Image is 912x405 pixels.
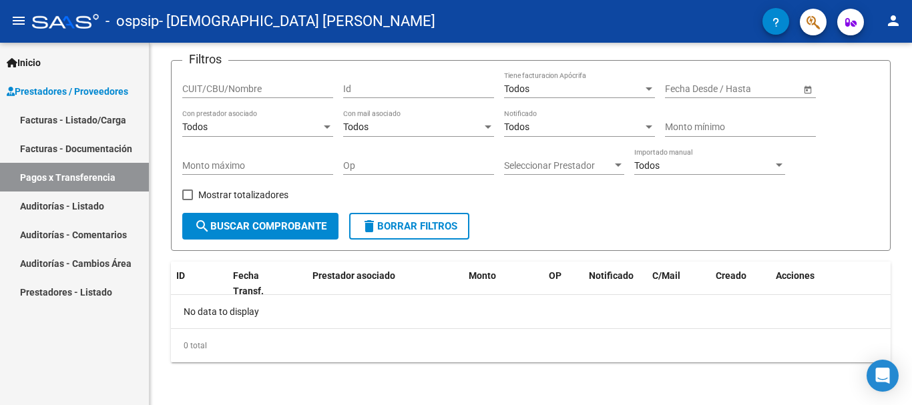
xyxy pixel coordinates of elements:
span: Prestador asociado [312,270,395,281]
input: Fecha inicio [665,83,714,95]
div: 0 total [171,329,891,362]
button: Borrar Filtros [349,213,469,240]
datatable-header-cell: Monto [463,262,543,306]
h3: Filtros [182,50,228,69]
span: Mostrar totalizadores [198,187,288,203]
span: Todos [182,121,208,132]
span: Acciones [776,270,815,281]
mat-icon: search [194,218,210,234]
span: Buscar Comprobante [194,220,326,232]
datatable-header-cell: Fecha Transf. [228,262,288,306]
span: Monto [469,270,496,281]
div: Open Intercom Messenger [867,360,899,392]
span: OP [549,270,561,281]
datatable-header-cell: Acciones [770,262,891,306]
span: Fecha Transf. [233,270,264,296]
span: C/Mail [652,270,680,281]
span: Notificado [589,270,634,281]
span: Inicio [7,55,41,70]
input: Fecha fin [725,83,790,95]
datatable-header-cell: Notificado [584,262,647,306]
span: Todos [343,121,369,132]
span: Todos [504,83,529,94]
button: Open calendar [801,82,815,96]
span: Todos [634,160,660,171]
mat-icon: delete [361,218,377,234]
datatable-header-cell: ID [171,262,228,306]
span: Seleccionar Prestador [504,160,612,171]
span: Todos [504,121,529,132]
mat-icon: menu [11,13,27,29]
span: Borrar Filtros [361,220,457,232]
span: Creado [716,270,746,281]
span: ID [176,270,185,281]
div: No data to display [171,295,891,328]
datatable-header-cell: OP [543,262,584,306]
span: - [DEMOGRAPHIC_DATA] [PERSON_NAME] [159,7,435,36]
button: Buscar Comprobante [182,213,338,240]
datatable-header-cell: Creado [710,262,770,306]
datatable-header-cell: C/Mail [647,262,710,306]
span: - ospsip [105,7,159,36]
span: Prestadores / Proveedores [7,84,128,99]
mat-icon: person [885,13,901,29]
datatable-header-cell: Prestador asociado [307,262,463,306]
